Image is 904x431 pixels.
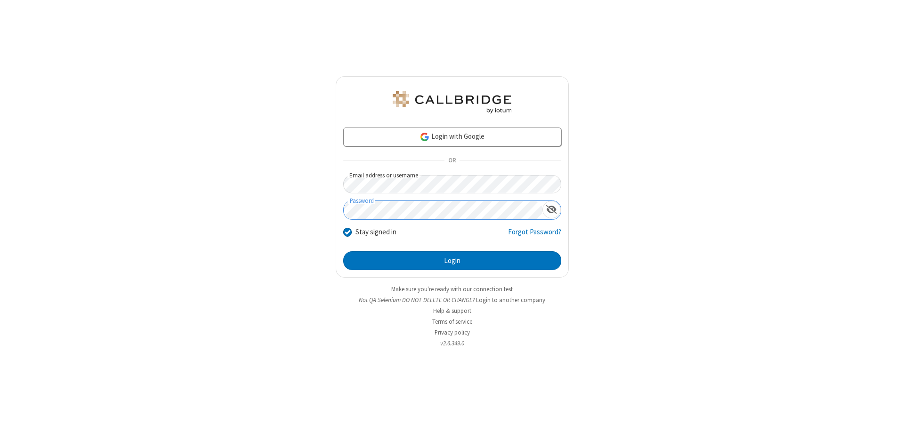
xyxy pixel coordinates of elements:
a: Privacy policy [435,328,470,336]
button: Login [343,251,561,270]
a: Login with Google [343,128,561,146]
img: QA Selenium DO NOT DELETE OR CHANGE [391,91,513,113]
span: OR [444,154,460,168]
a: Help & support [433,307,471,315]
li: Not QA Selenium DO NOT DELETE OR CHANGE? [336,295,569,304]
div: Show password [542,201,561,218]
li: v2.6.349.0 [336,339,569,348]
a: Make sure you're ready with our connection test [391,285,513,293]
a: Terms of service [432,318,472,326]
input: Password [344,201,542,219]
button: Login to another company [476,295,545,304]
input: Email address or username [343,175,561,193]
a: Forgot Password? [508,227,561,245]
img: google-icon.png [420,132,430,142]
label: Stay signed in [355,227,396,238]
